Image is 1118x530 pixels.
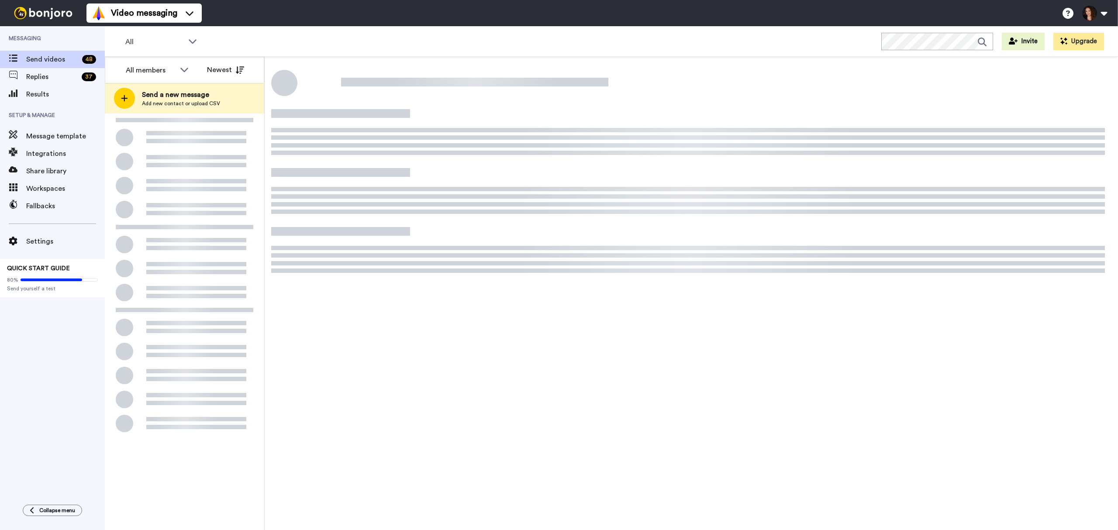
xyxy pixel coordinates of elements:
[82,55,96,64] div: 48
[26,183,105,194] span: Workspaces
[142,89,220,100] span: Send a new message
[92,6,106,20] img: vm-color.svg
[7,265,70,272] span: QUICK START GUIDE
[111,7,177,19] span: Video messaging
[39,507,75,514] span: Collapse menu
[125,37,184,47] span: All
[10,7,76,19] img: bj-logo-header-white.svg
[26,166,105,176] span: Share library
[26,236,105,247] span: Settings
[1053,33,1104,50] button: Upgrade
[26,201,105,211] span: Fallbacks
[26,54,79,65] span: Send videos
[7,276,18,283] span: 80%
[7,285,98,292] span: Send yourself a test
[26,131,105,141] span: Message template
[1002,33,1045,50] button: Invite
[200,61,251,79] button: Newest
[142,100,220,107] span: Add new contact or upload CSV
[26,72,78,82] span: Replies
[23,505,82,516] button: Collapse menu
[126,65,176,76] div: All members
[26,148,105,159] span: Integrations
[82,72,96,81] div: 37
[26,89,105,100] span: Results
